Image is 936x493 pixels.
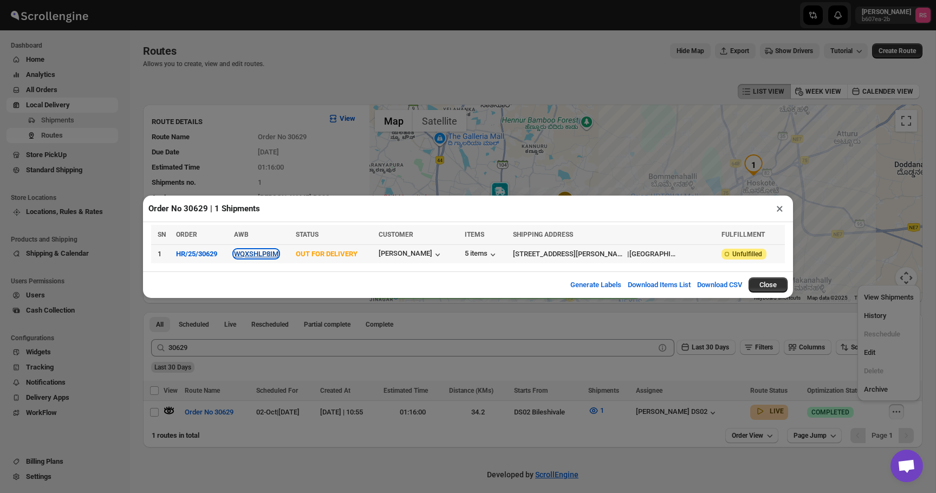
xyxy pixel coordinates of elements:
button: 5 items [465,249,498,260]
div: Open chat [890,450,923,482]
span: Unfulfilled [732,250,762,258]
button: × [772,201,788,216]
span: ITEMS [465,231,484,238]
span: FULFILLMENT [721,231,765,238]
span: STATUS [296,231,318,238]
span: SN [158,231,166,238]
td: 1 [151,244,173,263]
button: Download CSV [691,274,749,296]
button: HR/25/30629 [176,250,217,258]
h2: Order No 30629 | 1 Shipments [148,203,260,214]
div: | [513,249,715,260]
span: CUSTOMER [379,231,413,238]
button: WQXSHLP8IM [234,250,278,258]
div: [STREET_ADDRESS][PERSON_NAME] [513,249,626,260]
button: Generate Labels [564,274,628,296]
button: Close [749,277,788,293]
button: [PERSON_NAME] [379,249,443,260]
span: SHIPPING ADDRESS [513,231,573,238]
button: Download Items List [621,274,697,296]
span: OUT FOR DELIVERY [296,250,357,258]
span: AWB [234,231,249,238]
span: ORDER [176,231,197,238]
div: [GEOGRAPHIC_DATA] [629,249,679,260]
